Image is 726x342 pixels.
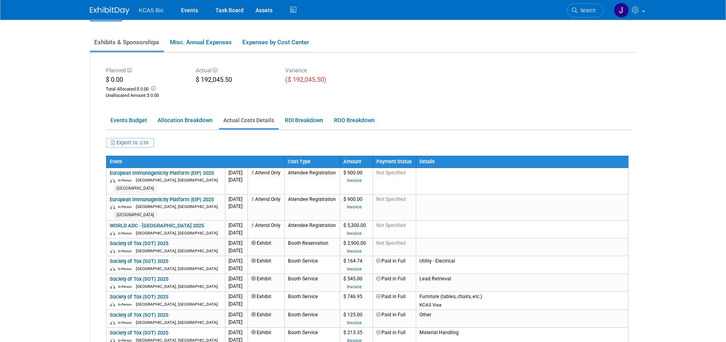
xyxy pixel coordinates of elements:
[118,205,135,209] span: In-Person
[243,197,244,202] span: -
[347,178,362,183] a: Invoice
[284,274,340,292] td: Booth Service
[229,197,244,202] span: [DATE]
[110,205,115,209] img: In-Person Event
[347,231,362,236] a: Invoice
[136,178,218,183] span: [GEOGRAPHIC_DATA], [GEOGRAPHIC_DATA]
[373,256,416,274] td: Paid in Full
[243,223,244,228] span: -
[377,170,406,176] span: Not Specified
[106,66,184,76] div: Planned
[238,34,314,51] a: Expenses by Cost Center
[106,113,152,128] a: Events Budget
[373,274,416,292] td: Paid in Full
[118,178,135,182] span: In-Person
[110,276,169,282] a: Society of Tox (SOT) 2025
[110,249,115,253] img: In-Person Event
[416,274,628,292] td: Lead Retrieval
[118,302,135,306] span: In-Person
[110,312,169,318] a: Society of Tox (SOT) 2025
[578,8,596,13] span: Search
[106,93,146,98] span: Unallocated Amount
[229,177,243,183] span: [DATE]
[110,223,204,229] a: WORLD ADC - [GEOGRAPHIC_DATA] 2025
[110,330,169,336] a: Society of Tox (SOT) 2025
[340,274,373,292] td: $ 545.00
[110,267,115,271] img: In-Person Event
[229,248,243,253] span: [DATE]
[416,256,628,274] td: Utility - Electrical
[229,230,243,236] span: [DATE]
[110,321,115,325] img: In-Person Event
[284,194,340,221] td: Attendee Registration
[118,267,135,271] span: In-Person
[284,221,340,238] td: Attendee Registration
[248,238,284,256] td: Exhibit
[136,266,218,271] span: [GEOGRAPHIC_DATA], [GEOGRAPHIC_DATA]
[330,113,379,128] a: ROO Breakdown
[110,258,169,264] a: Society of Tox (SOT) 2025
[229,319,243,325] span: [DATE]
[110,231,115,236] img: In-Person Event
[248,256,284,274] td: Exhibit
[229,240,244,246] span: [DATE]
[114,212,157,218] div: [GEOGRAPHIC_DATA]
[416,310,628,328] td: Other
[614,3,629,18] img: Jocelyn King
[340,310,373,328] td: $ 125.00
[110,294,169,300] a: Society of Tox (SOT) 2025
[347,204,362,210] a: Invoice
[340,238,373,256] td: $ 2,900.00
[340,292,373,310] td: $ 746.95
[416,292,628,310] td: Furniture (tables, chairs, etc.)
[136,248,218,253] span: [GEOGRAPHIC_DATA], [GEOGRAPHIC_DATA]
[229,283,243,289] span: [DATE]
[114,185,157,192] div: [GEOGRAPHIC_DATA]
[90,34,164,51] a: Exhibits & Sponsorships
[286,66,364,76] div: Variance
[137,87,149,92] span: $ 0.00
[136,231,218,236] span: [GEOGRAPHIC_DATA], [GEOGRAPHIC_DATA]
[153,113,217,128] a: Allocation Breakdown
[196,76,274,86] div: $ 192,045.50
[373,292,416,310] td: Paid in Full
[106,85,184,93] div: Total Allocated:
[243,330,244,335] span: -
[229,223,244,228] span: [DATE]
[248,194,284,221] td: Attend Only
[118,321,135,325] span: In-Person
[229,276,244,282] span: [DATE]
[106,93,184,99] div: :
[377,197,406,202] span: Not Specified
[229,330,244,335] span: [DATE]
[248,221,284,238] td: Attend Only
[136,204,218,209] span: [GEOGRAPHIC_DATA], [GEOGRAPHIC_DATA]
[118,231,135,235] span: In-Person
[229,301,243,307] span: [DATE]
[416,156,628,168] th: Details
[219,113,279,128] a: Actual Costs Details
[136,302,218,307] span: [GEOGRAPHIC_DATA], [GEOGRAPHIC_DATA]
[248,292,284,310] td: Exhibit
[243,312,244,317] span: -
[248,168,284,194] td: Attend Only
[377,240,406,246] span: Not Specified
[136,320,218,325] span: [GEOGRAPHIC_DATA], [GEOGRAPHIC_DATA]
[110,285,115,289] img: In-Person Event
[347,284,362,289] a: Invoice
[347,266,362,272] a: Invoice
[340,168,373,194] td: $ 900.00
[229,170,244,176] span: [DATE]
[229,312,244,317] span: [DATE]
[229,266,243,271] span: [DATE]
[110,302,115,307] img: In-Person Event
[284,256,340,274] td: Booth Service
[347,248,362,254] a: Invoice
[420,302,625,308] div: KCAS Visa
[248,274,284,292] td: Exhibit
[248,310,284,328] td: Exhibit
[136,284,218,289] span: [GEOGRAPHIC_DATA], [GEOGRAPHIC_DATA]
[110,197,214,202] a: European Immunogenicity Platform (EIP) 2025
[118,249,135,253] span: In-Person
[284,238,340,256] td: Booth Reservation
